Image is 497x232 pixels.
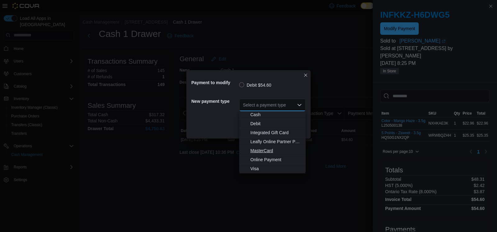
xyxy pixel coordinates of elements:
[250,130,302,136] span: Integrated Gift Card
[297,102,302,107] button: Close list of options
[250,139,302,145] span: Leafly Online Partner Payment
[239,81,271,89] label: Debit $54.60
[191,76,238,89] h5: Payment to modify
[239,155,306,164] button: Online Payment
[250,111,302,118] span: Cash
[250,157,302,163] span: Online Payment
[239,137,306,146] button: Leafly Online Partner Payment
[250,148,302,154] span: MasterCard
[239,146,306,155] button: MasterCard
[250,121,302,127] span: Debit
[239,164,306,173] button: Visa
[239,128,306,137] button: Integrated Gift Card
[250,166,302,172] span: Visa
[302,71,309,79] button: Closes this modal window
[239,119,306,128] button: Debit
[239,110,306,173] div: Choose from the following options
[239,110,306,119] button: Cash
[191,95,238,107] h5: New payment type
